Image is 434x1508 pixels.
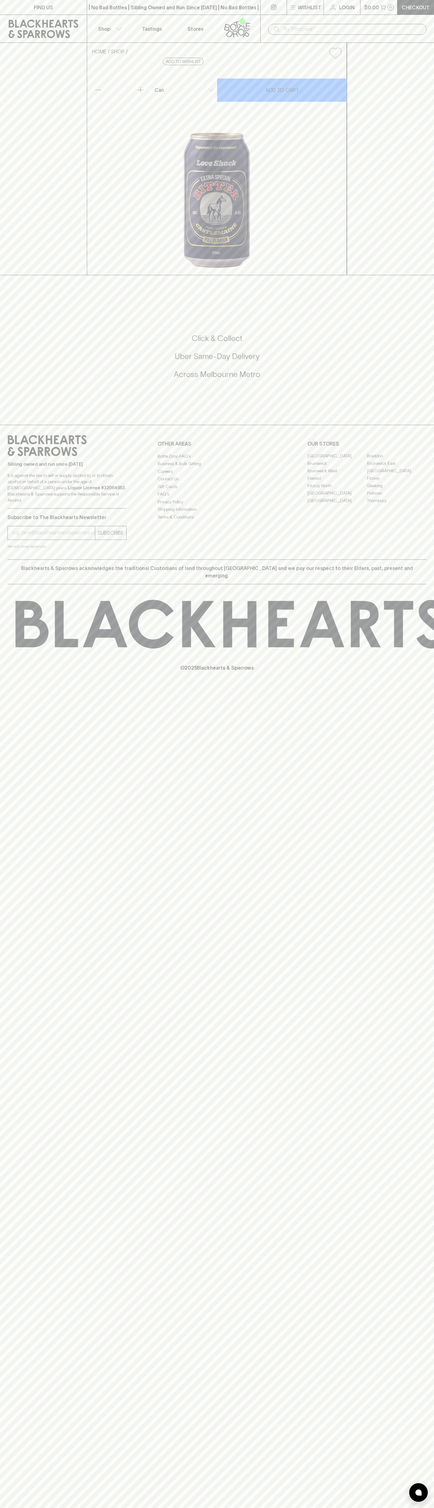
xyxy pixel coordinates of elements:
[187,25,204,33] p: Stores
[367,475,427,482] a: Fitzroy
[158,452,277,460] a: Bottle Drop FAQ's
[68,485,125,490] strong: Liquor License #32064953
[364,4,379,11] p: $0.00
[130,15,174,43] a: Tastings
[158,440,277,447] p: OTHER AREAS
[327,45,344,61] button: Add to wishlist
[307,440,427,447] p: OUR STORES
[98,25,110,33] p: Shop
[7,461,127,467] p: Sibling owned and run since [DATE]
[283,24,422,34] input: Try "Pinot noir"
[87,15,131,43] button: Shop
[158,513,277,521] a: Terms & Conditions
[367,497,427,505] a: Thornbury
[7,351,427,361] h5: Uber Same-Day Delivery
[298,4,321,11] p: Wishlist
[152,84,217,96] div: Can
[87,64,347,275] img: 26982.png
[415,1489,422,1496] img: bubble-icon
[307,475,367,482] a: Elwood
[158,491,277,498] a: FAQ's
[367,460,427,467] a: Brunswick East
[158,498,277,505] a: Privacy Policy
[217,79,347,102] button: ADD TO CART
[95,526,126,540] button: SUBSCRIBE
[367,467,427,475] a: [GEOGRAPHIC_DATA]
[7,369,427,379] h5: Across Melbourne Metro
[307,490,367,497] a: [GEOGRAPHIC_DATA]
[158,506,277,513] a: Shipping Information
[307,497,367,505] a: [GEOGRAPHIC_DATA]
[7,514,127,521] p: Subscribe to The Blackhearts Newsletter
[174,15,217,43] a: Stores
[307,482,367,490] a: Fitzroy North
[367,452,427,460] a: Braddon
[158,475,277,483] a: Contact Us
[307,467,367,475] a: Brunswick West
[402,4,430,11] p: Checkout
[12,564,422,579] p: Blackhearts & Sparrows acknowledges the traditional Custodians of land throughout [GEOGRAPHIC_DAT...
[92,49,106,54] a: HOME
[266,86,299,94] p: ADD TO CART
[389,6,392,9] p: 0
[12,528,95,538] input: e.g. jane@blackheartsandsparrows.com.au
[163,58,204,65] button: Add to wishlist
[339,4,355,11] p: Login
[7,543,127,550] p: We will never spam you
[367,482,427,490] a: Geelong
[154,86,164,94] p: Can
[158,483,277,490] a: Gift Cards
[142,25,162,33] p: Tastings
[34,4,53,11] p: FIND US
[98,529,124,536] p: SUBSCRIBE
[307,460,367,467] a: Brunswick
[158,468,277,475] a: Careers
[7,472,127,503] p: It is against the law to sell or supply alcohol to, or to obtain alcohol on behalf of a person un...
[158,460,277,468] a: Business & Bulk Gifting
[7,333,427,343] h5: Click & Collect
[307,452,367,460] a: [GEOGRAPHIC_DATA]
[367,490,427,497] a: Prahran
[7,308,427,412] div: Call to action block
[111,49,124,54] a: SHOP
